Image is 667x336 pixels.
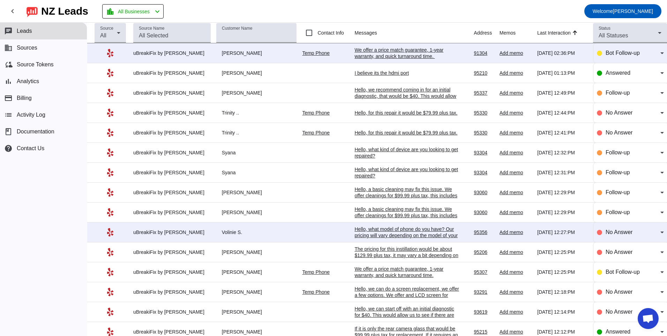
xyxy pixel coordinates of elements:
div: [DATE] 12:31:PM [537,169,587,176]
mat-icon: business [4,44,13,52]
span: Billing [17,95,32,101]
span: Welcome [593,8,613,14]
div: uBreakiFix by [PERSON_NAME] [133,90,211,96]
span: All Statuses [599,32,628,38]
div: 95215 [474,329,494,335]
span: Follow-up [606,209,630,215]
th: Messages [354,23,474,43]
div: Hello, a basic cleaning may fix this issue. We offer cleanings for $99.99 plus tax, this includes... [354,206,459,256]
mat-icon: bar_chart [4,77,13,86]
a: Temp Phone [302,110,330,116]
div: [PERSON_NAME] [216,289,297,295]
span: book [4,127,13,136]
div: Hello, what kind of device are you looking to get repaired? [354,166,459,179]
div: Hello, a basic cleaning may fix this issue. We offer cleanings for $99.99 plus tax, this includes... [354,186,459,236]
div: Add memo [500,50,532,56]
div: 95356 [474,229,494,235]
mat-icon: cloud_sync [4,60,13,69]
a: Temp Phone [302,50,330,56]
div: NZ Leads [41,6,88,16]
mat-icon: Yelp [106,89,114,97]
div: 93619 [474,309,494,315]
div: [DATE] 12:25:PM [537,249,587,255]
mat-icon: Yelp [106,308,114,316]
div: [PERSON_NAME] [216,50,297,56]
img: logo [27,5,38,17]
mat-icon: Yelp [106,49,114,57]
div: uBreakiFix by [PERSON_NAME] [133,169,211,176]
div: Trinity .. [216,130,297,136]
div: Syana [216,149,297,156]
button: Welcome[PERSON_NAME] [584,4,661,18]
span: No Answer [606,130,632,136]
span: All Businesses [118,7,150,16]
span: Contact Us [17,145,44,152]
div: uBreakiFix by [PERSON_NAME] [133,209,211,216]
mat-icon: chat [4,27,13,35]
div: uBreakiFix by [PERSON_NAME] [133,329,211,335]
div: Add memo [500,189,532,196]
mat-icon: chevron_left [153,7,162,16]
a: Temp Phone [302,130,330,136]
span: Sources [17,45,37,51]
div: Add memo [500,70,532,76]
div: uBreakiFix by [PERSON_NAME] [133,70,211,76]
div: Add memo [500,169,532,176]
span: Answered [606,329,630,335]
div: The pricing for this instillation would be about $129.99 plus tax, it may vary a bit depending on... [354,246,459,284]
div: uBreakiFix by [PERSON_NAME] [133,289,211,295]
div: Add memo [500,90,532,96]
span: No Answer [606,229,632,235]
span: All [100,32,106,38]
div: Add memo [500,289,532,295]
mat-label: Customer Name [222,26,252,31]
div: Add memo [500,149,532,156]
mat-icon: location_city [106,7,114,16]
span: Follow-up [606,169,630,175]
mat-icon: chevron_left [8,7,17,15]
mat-icon: Yelp [106,109,114,117]
div: Trinity .. [216,110,297,116]
th: Memos [500,23,537,43]
div: Add memo [500,229,532,235]
input: All Selected [139,31,205,40]
label: Contact Info [316,29,344,36]
span: Leads [17,28,32,34]
div: uBreakiFix by [PERSON_NAME] [133,309,211,315]
div: [DATE] 12:29:PM [537,209,587,216]
div: uBreakiFix by [PERSON_NAME] [133,269,211,275]
div: [DATE] 12:32:PM [537,149,587,156]
div: 95206 [474,249,494,255]
div: Add memo [500,329,532,335]
div: Hello, for this repair it would be $79.99 plus tax. [354,110,459,116]
div: Add memo [500,110,532,116]
mat-label: Source Name [139,26,164,31]
div: [PERSON_NAME] [216,309,297,315]
span: No Answer [606,289,632,295]
span: Documentation [17,129,54,135]
mat-icon: Yelp [106,168,114,177]
div: [DATE] 12:25:PM [537,269,587,275]
div: 93060 [474,209,494,216]
span: Activity Log [17,112,45,118]
div: uBreakiFix by [PERSON_NAME] [133,110,211,116]
div: uBreakiFix by [PERSON_NAME] [133,249,211,255]
div: [DATE] 12:18:PM [537,289,587,295]
mat-icon: Yelp [106,208,114,217]
span: Follow-up [606,189,630,195]
mat-icon: Yelp [106,228,114,236]
div: 95210 [474,70,494,76]
div: [DATE] 12:27:PM [537,229,587,235]
a: Temp Phone [302,289,330,295]
mat-icon: list [4,111,13,119]
div: 95330 [474,110,494,116]
div: 91304 [474,50,494,56]
div: [DATE] 12:41:PM [537,130,587,136]
div: [DATE] 12:12:PM [537,329,587,335]
div: uBreakiFix by [PERSON_NAME] [133,50,211,56]
span: Bot Follow-up [606,269,640,275]
div: [DATE] 12:49:PM [537,90,587,96]
div: [DATE] 01:13:PM [537,70,587,76]
div: [PERSON_NAME] [216,249,297,255]
div: I believe its the hdmi port [354,70,459,76]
